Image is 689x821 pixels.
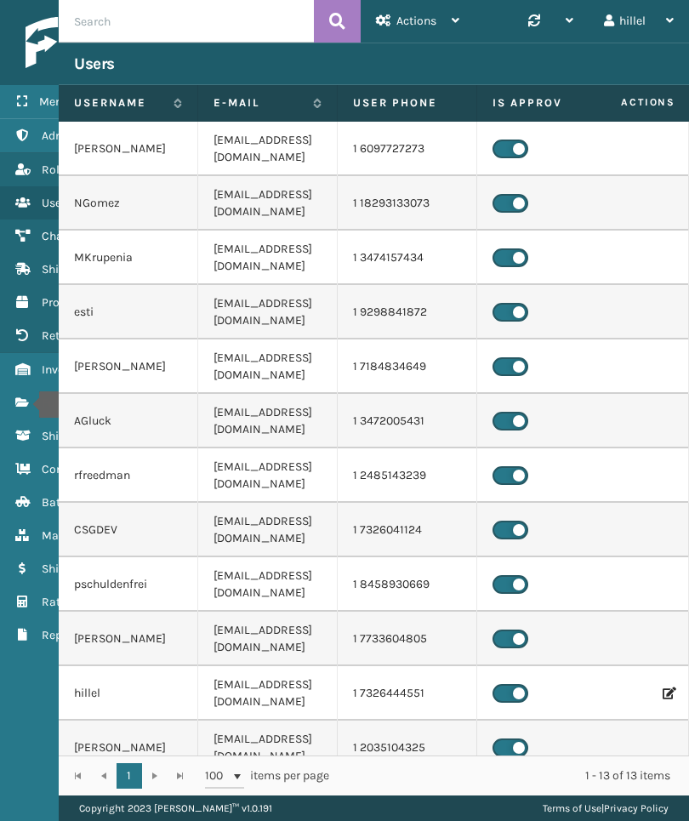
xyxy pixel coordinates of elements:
[74,54,115,74] h3: Users
[42,128,122,143] span: Administration
[74,95,165,111] label: Username
[59,339,198,394] td: [PERSON_NAME]
[567,88,686,117] span: Actions
[42,396,138,410] span: Fulfillment Orders
[604,802,669,814] a: Privacy Policy
[198,122,338,176] td: [EMAIL_ADDRESS][DOMAIN_NAME]
[59,666,198,721] td: hillel
[198,666,338,721] td: [EMAIL_ADDRESS][DOMAIN_NAME]
[42,628,83,642] span: Reports
[198,721,338,775] td: [EMAIL_ADDRESS][DOMAIN_NAME]
[42,429,131,443] span: Shipment Status
[493,95,601,111] label: Is Approved
[338,612,477,666] td: 1 7733604805
[39,94,69,109] span: Menu
[338,557,477,612] td: 1 8458930669
[42,528,146,543] span: Marketplace Orders
[353,767,670,784] div: 1 - 13 of 13 items
[26,17,187,68] img: logo
[663,687,673,699] i: Edit
[42,262,134,277] span: Shipping Carriers
[338,448,477,503] td: 1 2485143239
[42,328,134,343] span: Return Addresses
[338,176,477,231] td: 1 18293133073
[198,176,338,231] td: [EMAIL_ADDRESS][DOMAIN_NAME]
[338,503,477,557] td: 1 7326041124
[42,362,92,377] span: Inventory
[42,162,71,177] span: Roles
[338,285,477,339] td: 1 9298841872
[338,339,477,394] td: 1 7184834649
[338,122,477,176] td: 1 6097727273
[42,229,92,243] span: Channels
[205,763,329,789] span: items per page
[338,721,477,775] td: 1 2035104325
[198,339,338,394] td: [EMAIL_ADDRESS][DOMAIN_NAME]
[59,448,198,503] td: rfreedman
[59,394,198,448] td: AGluck
[198,394,338,448] td: [EMAIL_ADDRESS][DOMAIN_NAME]
[42,562,121,576] span: Shipment Cost
[59,231,198,285] td: MKrupenia
[59,285,198,339] td: esti
[42,196,71,210] span: Users
[198,448,338,503] td: [EMAIL_ADDRESS][DOMAIN_NAME]
[59,612,198,666] td: [PERSON_NAME]
[79,795,272,821] p: Copyright 2023 [PERSON_NAME]™ v 1.0.191
[205,767,231,784] span: 100
[59,176,198,231] td: NGomez
[198,612,338,666] td: [EMAIL_ADDRESS][DOMAIN_NAME]
[198,231,338,285] td: [EMAIL_ADDRESS][DOMAIN_NAME]
[338,666,477,721] td: 1 7326444551
[198,503,338,557] td: [EMAIL_ADDRESS][DOMAIN_NAME]
[59,122,198,176] td: [PERSON_NAME]
[59,557,198,612] td: pschuldenfrei
[42,462,100,476] span: Containers
[543,795,669,821] div: |
[214,95,305,111] label: E-mail
[59,721,198,775] td: [PERSON_NAME]
[198,285,338,339] td: [EMAIL_ADDRESS][DOMAIN_NAME]
[198,557,338,612] td: [EMAIL_ADDRESS][DOMAIN_NAME]
[338,394,477,448] td: 1 3472005431
[59,503,198,557] td: CSGDEV
[543,802,601,814] a: Terms of Use
[42,595,125,609] span: Rate Calculator
[338,231,477,285] td: 1 3474157434
[353,95,461,111] label: User phone
[42,495,85,510] span: Batches
[396,14,436,28] span: Actions
[117,763,142,789] a: 1
[42,295,89,310] span: Products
